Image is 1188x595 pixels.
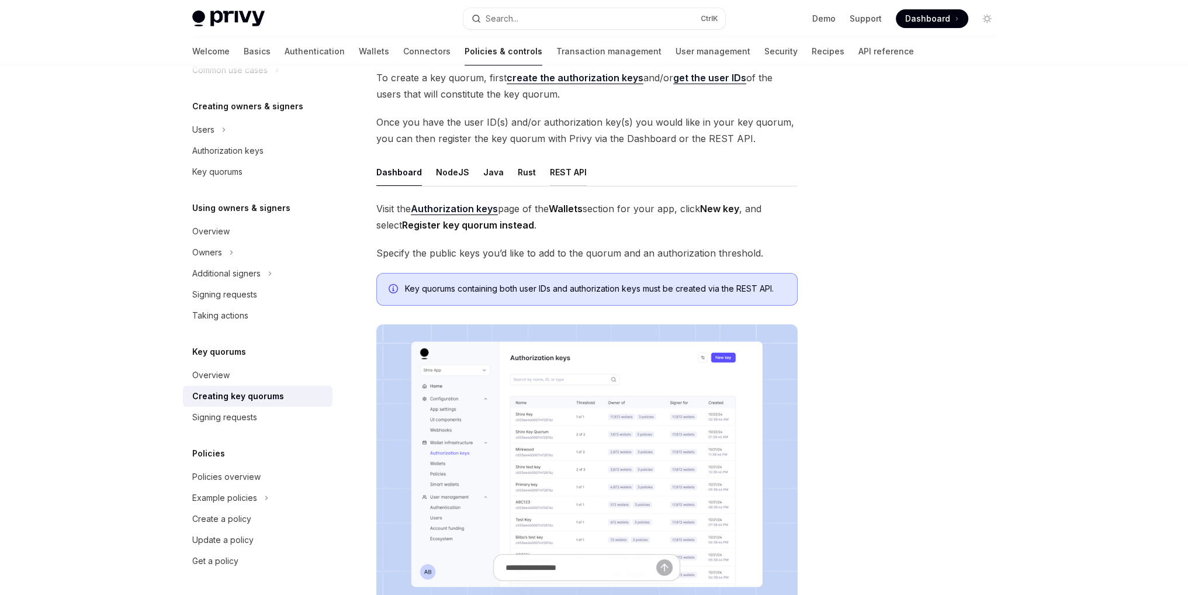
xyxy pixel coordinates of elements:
div: Rust [518,158,536,186]
div: Policies overview [192,470,261,484]
div: Key quorums [192,165,243,179]
a: Key quorums [183,161,332,182]
a: Welcome [192,37,230,65]
h5: Creating owners & signers [192,99,303,113]
button: Toggle Additional signers section [183,263,332,284]
a: Connectors [403,37,451,65]
div: Users [192,123,214,137]
img: light logo [192,11,265,27]
strong: Authorization keys [411,203,498,215]
a: Authorization keys [183,140,332,161]
a: Get a policy [183,551,332,572]
a: Support [850,13,882,25]
a: Update a policy [183,530,332,551]
div: Overview [192,368,230,382]
a: Taking actions [183,305,332,326]
h5: Using owners & signers [192,201,290,215]
button: Open search [463,8,725,29]
a: Overview [183,365,332,386]
div: Authorization keys [192,144,264,158]
div: Signing requests [192,410,257,424]
span: Dashboard [905,13,950,25]
div: Signing requests [192,288,257,302]
div: Update a policy [192,533,254,547]
a: Signing requests [183,284,332,305]
div: Create a policy [192,512,251,526]
div: Example policies [192,491,257,505]
a: Dashboard [896,9,968,28]
a: Overview [183,221,332,242]
input: Ask a question... [505,555,656,580]
a: get the user IDs [673,72,746,84]
a: Policies overview [183,466,332,487]
a: User management [676,37,750,65]
a: Recipes [812,37,844,65]
button: Send message [656,559,673,576]
a: Basics [244,37,271,65]
h5: Policies [192,447,225,461]
div: Owners [192,245,222,260]
div: Creating key quorums [192,389,284,403]
a: Authorization keys [411,203,498,215]
a: Create a policy [183,508,332,530]
div: Dashboard [376,158,422,186]
a: Signing requests [183,407,332,428]
a: Creating key quorums [183,386,332,407]
span: Key quorums containing both user IDs and authorization keys must be created via the REST API. [405,283,785,295]
a: Wallets [359,37,389,65]
a: Authentication [285,37,345,65]
strong: New key [700,203,739,215]
button: Toggle dark mode [978,9,996,28]
svg: Info [389,284,400,296]
span: Once you have the user ID(s) and/or authorization key(s) you would like in your key quorum, you c... [376,114,798,147]
span: Visit the page of the section for your app, click , and select . [376,200,798,233]
div: Taking actions [192,309,248,323]
a: create the authorization keys [507,72,643,84]
a: Transaction management [556,37,661,65]
div: Overview [192,224,230,238]
strong: Register key quorum instead [402,219,534,231]
strong: Wallets [549,203,583,215]
div: Get a policy [192,554,238,568]
div: Additional signers [192,267,261,281]
button: Toggle Owners section [183,242,332,263]
div: Java [483,158,504,186]
a: Security [764,37,798,65]
h5: Key quorums [192,345,246,359]
div: Search... [486,12,518,26]
span: Ctrl K [701,14,718,23]
span: To create a key quorum, first and/or of the users that will constitute the key quorum. [376,70,798,102]
div: NodeJS [436,158,469,186]
a: API reference [858,37,914,65]
button: Toggle Example policies section [183,487,332,508]
button: Toggle Users section [183,119,332,140]
a: Demo [812,13,836,25]
a: Policies & controls [465,37,542,65]
div: REST API [550,158,587,186]
span: Specify the public keys you’d like to add to the quorum and an authorization threshold. [376,245,798,261]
